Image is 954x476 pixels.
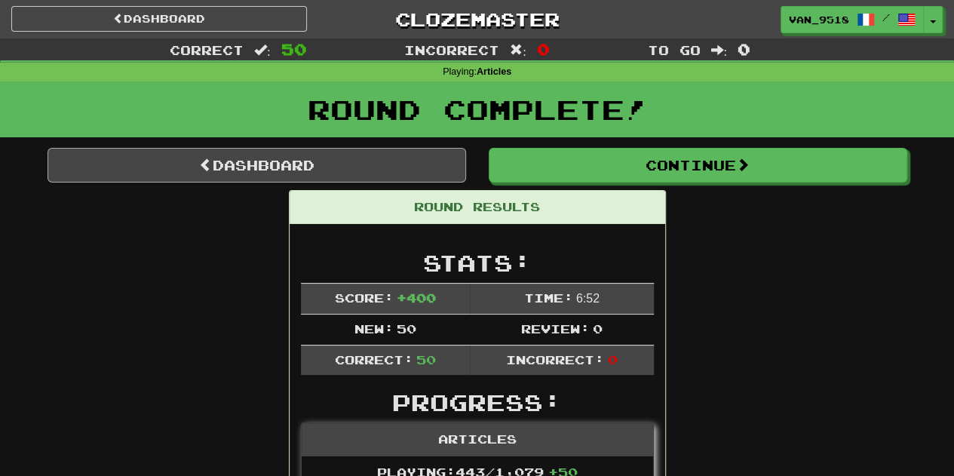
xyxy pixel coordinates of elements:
[416,352,436,367] span: 50
[5,94,949,124] h1: Round Complete!
[789,13,849,26] span: Van_9518
[607,352,617,367] span: 0
[576,292,600,305] span: 6 : 52
[302,423,653,456] div: Articles
[710,44,727,57] span: :
[738,40,750,58] span: 0
[334,352,413,367] span: Correct:
[254,44,271,57] span: :
[593,321,603,336] span: 0
[882,12,890,23] span: /
[506,352,604,367] span: Incorrect:
[397,321,416,336] span: 50
[290,191,665,224] div: Round Results
[301,250,654,275] h2: Stats:
[170,42,244,57] span: Correct
[647,42,700,57] span: To go
[354,321,393,336] span: New:
[537,40,550,58] span: 0
[520,321,589,336] span: Review:
[477,66,511,77] strong: Articles
[48,148,466,183] a: Dashboard
[11,6,307,32] a: Dashboard
[330,6,625,32] a: Clozemaster
[489,148,907,183] button: Continue
[397,290,436,305] span: + 400
[404,42,499,57] span: Incorrect
[281,40,307,58] span: 50
[523,290,572,305] span: Time:
[301,390,654,415] h2: Progress:
[781,6,924,33] a: Van_9518 /
[510,44,526,57] span: :
[334,290,393,305] span: Score:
